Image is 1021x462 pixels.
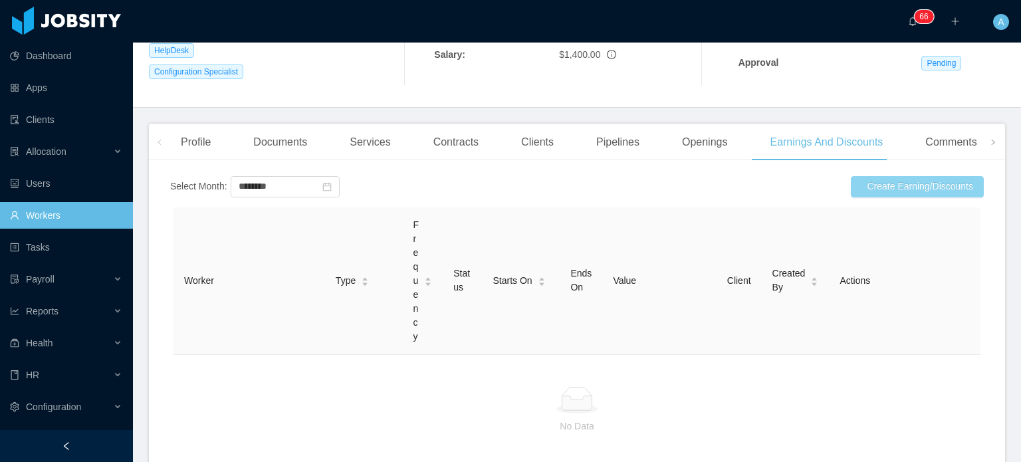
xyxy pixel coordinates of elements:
div: Documents [243,124,318,161]
i: icon: caret-up [811,275,818,279]
div: Profile [170,124,221,161]
i: icon: book [10,370,19,380]
i: icon: setting [10,402,19,411]
span: Status [453,268,470,292]
div: Clients [510,124,564,161]
i: icon: caret-down [362,281,369,285]
a: icon: profileTasks [10,234,122,261]
span: Worker [184,275,214,286]
a: icon: pie-chartDashboard [10,43,122,69]
i: icon: caret-up [425,275,432,279]
button: icon: [object Object]Create Earning/Discounts [851,176,984,197]
i: icon: caret-up [362,275,369,279]
i: icon: caret-down [811,281,818,285]
span: Frequency [413,218,419,344]
span: Configuration Specialist [149,64,243,79]
i: icon: caret-down [425,281,432,285]
a: icon: auditClients [10,106,122,133]
span: Starts On [493,274,532,288]
div: Sort [538,275,546,285]
span: HR [26,370,39,380]
i: icon: calendar [322,182,332,191]
a: icon: userWorkers [10,202,122,229]
span: HelpDesk [149,43,194,58]
b: Salary: [434,49,465,60]
span: Created By [772,267,806,294]
strong: Approval [738,57,779,68]
p: 6 [919,10,924,23]
div: Openings [671,124,738,161]
div: Sort [361,275,369,285]
span: Reports [26,306,58,316]
span: Health [26,338,53,348]
a: icon: robotUsers [10,170,122,197]
div: Pipelines [586,124,650,161]
span: info-circle [607,50,616,59]
span: Allocation [26,146,66,157]
span: Client [727,275,751,286]
i: icon: file-protect [10,275,19,284]
span: Ends On [570,268,592,292]
span: Value [613,275,636,286]
a: icon: appstoreApps [10,74,122,101]
i: icon: left [156,139,163,146]
i: icon: caret-down [538,281,545,285]
i: icon: solution [10,147,19,156]
span: A [998,14,1004,30]
span: Payroll [26,274,55,285]
span: Actions [840,275,870,286]
div: Comments [915,124,987,161]
sup: 66 [914,10,933,23]
span: Pending [921,56,961,70]
span: $1,400.00 [559,49,600,60]
div: Earnings And Discounts [759,124,893,161]
span: Type [336,274,356,288]
p: No Data [184,419,970,433]
div: Sort [424,275,432,285]
p: 6 [924,10,929,23]
i: icon: line-chart [10,306,19,316]
i: icon: right [990,139,996,146]
div: Contracts [423,124,489,161]
i: icon: medicine-box [10,338,19,348]
i: icon: plus [951,17,960,26]
div: Sort [810,275,818,285]
div: Services [339,124,401,161]
i: icon: bell [908,17,917,26]
div: Select Month: [170,179,227,193]
i: icon: caret-up [538,275,545,279]
span: Configuration [26,402,81,412]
